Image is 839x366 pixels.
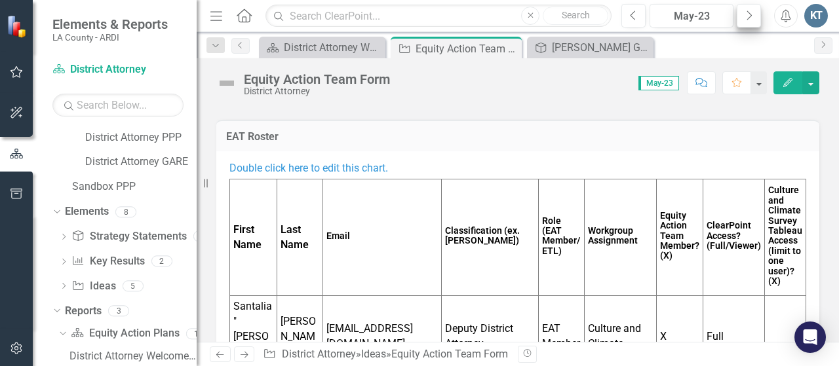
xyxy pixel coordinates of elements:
input: Search ClearPoint... [265,5,612,27]
a: Equity Action Plans [71,326,179,341]
input: Search Below... [52,94,184,117]
small: LA County - ARDI [52,32,168,43]
a: District Attorney PPP [85,130,197,145]
div: 1 [186,328,207,339]
img: Not Defined [216,73,237,94]
button: Search [543,7,608,25]
div: 5 [123,280,144,291]
div: May-23 [654,9,729,24]
strong: ClearPoint Access? (Full/Viewer) [707,220,761,251]
strong: First Name [233,223,262,251]
a: District Attorney [282,348,356,360]
span: Elements & Reports [52,16,168,32]
a: Reports [65,304,102,319]
strong: Workgroup Assignment [588,225,638,246]
img: ClearPoint Strategy [7,15,29,38]
div: 1 [193,231,214,242]
div: District Attorney [244,86,390,96]
div: » » [263,347,508,362]
strong: Equity Action Team Member? (X) [660,210,699,261]
a: [PERSON_NAME] Goals FY24-25 [530,39,650,56]
div: 3 [108,305,129,316]
strong: Role (EAT Member/ ETL) [542,215,580,256]
a: Ideas [71,279,115,294]
strong: Culture and Climate Survey Tableau Access (limit to one user)? (X) [768,185,802,286]
a: Key Results [71,254,144,269]
div: District Attorney Welcome Page [69,350,197,362]
a: District Attorney Welcome Page [262,39,382,56]
div: 8 [115,206,136,217]
h3: EAT Roster [226,131,810,143]
span: Search [562,10,590,20]
div: Open Intercom Messenger [794,321,826,353]
div: 2 [151,256,172,267]
a: District Attorney GARE [85,155,197,170]
strong: Classification (ex. [PERSON_NAME]) [445,225,520,246]
button: KT [804,4,828,27]
a: District Attorney [52,62,184,77]
div: District Attorney Welcome Page [284,39,382,56]
span: Double click here to edit this chart. [229,162,388,174]
span: May-23 [638,76,679,90]
div: Equity Action Team Form [416,41,518,57]
div: Equity Action Team Form [244,72,390,86]
strong: Last Name [281,223,309,251]
a: Ideas [361,348,386,360]
button: May-23 [650,4,733,27]
strong: Email [326,230,350,241]
div: [PERSON_NAME] Goals FY24-25 [552,39,650,56]
a: Elements [65,204,109,219]
a: Strategy Statements [71,229,186,244]
a: Sandbox PPP [72,179,197,194]
div: Equity Action Team Form [391,348,508,360]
